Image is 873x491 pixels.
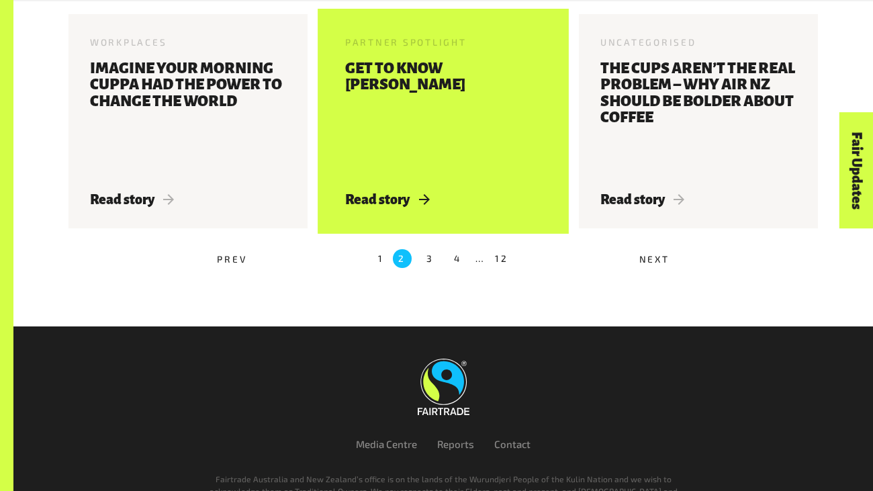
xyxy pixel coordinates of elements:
[90,192,174,207] span: Read story
[90,60,286,176] h3: Imagine your morning cuppa had the power to change the world
[393,249,411,267] label: 2
[68,14,308,228] a: Workplaces Imagine your morning cuppa had the power to change the world Read story
[475,249,486,267] li: …
[579,14,818,228] a: Uncategorised The cups aren’t the real problem – why Air NZ should be bolder about coffee Read story
[324,14,563,228] a: Partner Spotlight Get to know [PERSON_NAME] Read story
[600,192,684,207] span: Read story
[495,249,508,267] label: 12
[639,253,670,265] span: Next
[600,36,696,48] span: Uncategorised
[418,359,469,415] img: Fairtrade Australia New Zealand logo
[494,438,531,450] a: Contact
[356,438,417,450] a: Media Centre
[345,36,467,48] span: Partner Spotlight
[448,249,466,267] label: 4
[217,253,246,265] span: Prev
[345,192,429,207] span: Read story
[345,60,541,176] h3: Get to know [PERSON_NAME]
[90,36,167,48] span: Workplaces
[420,249,439,267] label: 3
[437,438,474,450] a: Reports
[378,249,384,267] label: 1
[600,60,796,176] h3: The cups aren’t the real problem – why Air NZ should be bolder about coffee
